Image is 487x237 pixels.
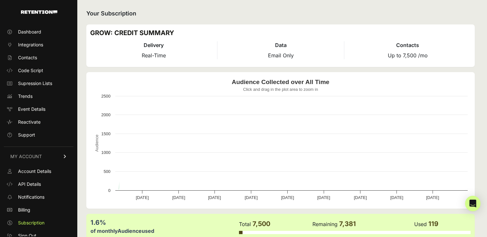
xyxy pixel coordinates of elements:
span: Reactivate [18,119,41,125]
span: Notifications [18,194,44,200]
text: 1500 [101,131,110,136]
label: Total [239,221,251,227]
a: Billing [4,205,73,215]
div: 1.6% [91,218,238,227]
span: Support [18,132,35,138]
text: [DATE] [390,195,403,200]
text: [DATE] [317,195,330,200]
text: 2000 [101,112,110,117]
text: [DATE] [426,195,439,200]
a: Event Details [4,104,73,114]
text: [DATE] [281,195,294,200]
a: Support [4,130,73,140]
a: Subscription [4,218,73,228]
h3: GROW: CREDIT SUMMARY [90,28,471,37]
a: Notifications [4,192,73,202]
text: [DATE] [354,195,367,200]
span: 7,381 [339,220,356,228]
a: Reactivate [4,117,73,127]
span: Supression Lists [18,80,52,87]
span: Contacts [18,54,37,61]
span: API Details [18,181,41,187]
label: Remaining [312,221,338,227]
span: Real-Time [142,52,166,59]
span: Account Details [18,168,51,175]
h4: Data [217,41,344,49]
h4: Delivery [90,41,217,49]
svg: Audience Collected over All Time [90,76,471,205]
span: 7,500 [253,220,270,228]
text: [DATE] [245,195,258,200]
text: [DATE] [208,195,221,200]
span: Code Script [18,67,43,74]
div: Open Intercom Messenger [465,196,481,211]
label: Used [414,221,427,227]
span: Dashboard [18,29,41,35]
a: Code Script [4,65,73,76]
a: Trends [4,91,73,101]
text: 2500 [101,94,110,99]
text: Audience Collected over All Time [232,79,329,85]
span: Billing [18,207,30,213]
text: 500 [104,169,110,174]
text: [DATE] [172,195,185,200]
a: MY ACCOUNT [4,147,73,166]
text: 1000 [101,150,110,155]
h2: Your Subscription [86,9,475,18]
span: Up to 7,500 /mo [388,52,428,59]
a: Account Details [4,166,73,176]
span: Trends [18,93,33,100]
a: API Details [4,179,73,189]
a: Supression Lists [4,78,73,89]
img: Retention.com [21,10,57,14]
span: 119 [428,220,438,228]
a: Dashboard [4,27,73,37]
span: Integrations [18,42,43,48]
span: Subscription [18,220,44,226]
span: Event Details [18,106,45,112]
span: Email Only [268,52,294,59]
text: Click and drag in the plot area to zoom in [243,87,318,92]
div: of monthly used [91,227,238,235]
a: Integrations [4,40,73,50]
text: 0 [108,188,110,193]
text: Audience [94,135,99,152]
h4: Contacts [344,41,471,49]
a: Contacts [4,52,73,63]
span: MY ACCOUNT [10,153,42,160]
label: Audience [118,228,142,234]
text: [DATE] [136,195,149,200]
